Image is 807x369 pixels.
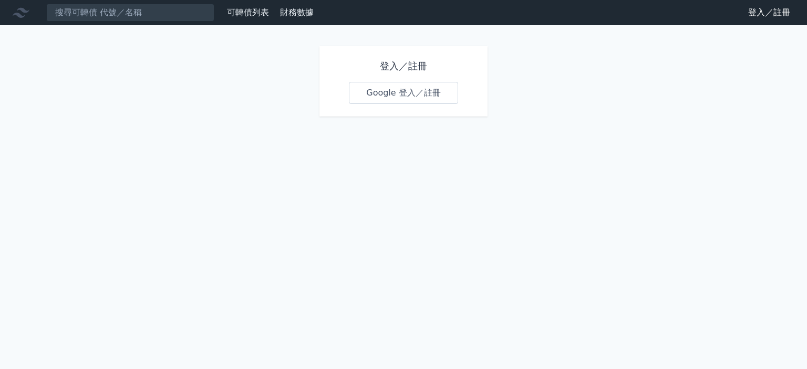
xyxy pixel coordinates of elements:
input: 搜尋可轉債 代號／名稱 [46,4,214,22]
a: Google 登入／註冊 [349,82,458,104]
h1: 登入／註冊 [349,59,458,73]
a: 可轉債列表 [227,7,269,17]
a: 財務數據 [280,7,314,17]
a: 登入／註冊 [740,4,799,21]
